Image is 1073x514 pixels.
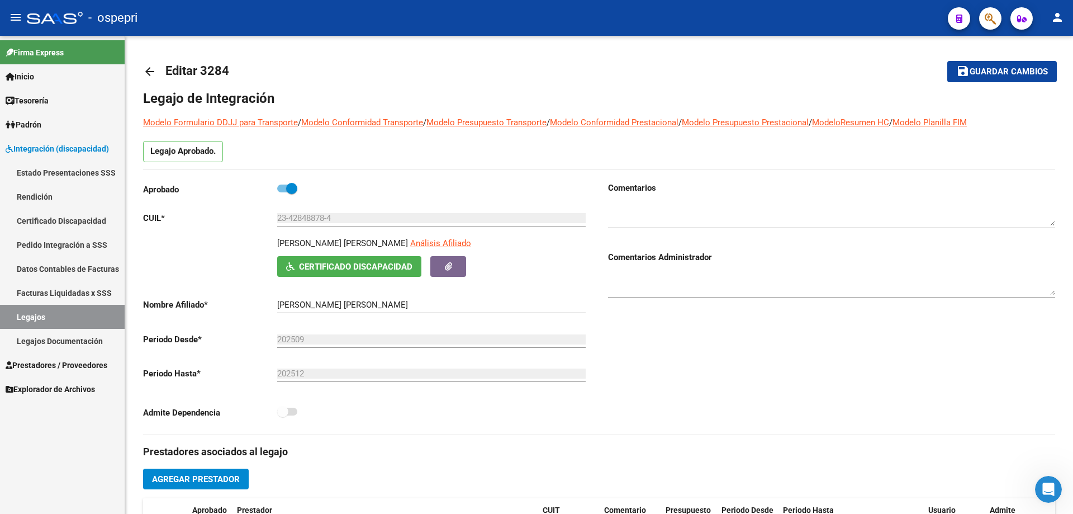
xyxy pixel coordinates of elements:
[6,95,49,107] span: Tesorería
[165,64,229,78] span: Editar 3284
[6,359,107,371] span: Prestadores / Proveedores
[143,469,249,489] button: Agregar Prestador
[426,117,547,128] a: Modelo Presupuesto Transporte
[143,141,223,162] p: Legajo Aprobado.
[143,89,1055,107] h1: Legajo de Integración
[608,182,1055,194] h3: Comentarios
[9,11,22,24] mat-icon: menu
[88,6,137,30] span: - ospepri
[143,183,277,196] p: Aprobado
[812,117,889,128] a: ModeloResumen HC
[892,117,967,128] a: Modelo Planilla FIM
[143,212,277,224] p: CUIL
[410,238,471,248] span: Análisis Afiliado
[6,143,109,155] span: Integración (discapacidad)
[152,474,240,484] span: Agregar Prestador
[143,299,277,311] p: Nombre Afiliado
[143,367,277,380] p: Periodo Hasta
[6,119,41,131] span: Padrón
[277,237,408,249] p: [PERSON_NAME] [PERSON_NAME]
[682,117,809,128] a: Modelo Presupuesto Prestacional
[143,65,156,78] mat-icon: arrow_back
[143,117,298,128] a: Modelo Formulario DDJJ para Transporte
[1051,11,1064,24] mat-icon: person
[143,407,277,419] p: Admite Dependencia
[6,46,64,59] span: Firma Express
[143,333,277,346] p: Periodo Desde
[299,262,412,272] span: Certificado Discapacidad
[143,444,1055,460] h3: Prestadores asociados al legajo
[301,117,423,128] a: Modelo Conformidad Transporte
[1035,476,1062,503] iframe: Intercom live chat
[6,70,34,83] span: Inicio
[947,61,1057,82] button: Guardar cambios
[550,117,678,128] a: Modelo Conformidad Prestacional
[6,383,95,395] span: Explorador de Archivos
[970,67,1048,77] span: Guardar cambios
[608,251,1055,263] h3: Comentarios Administrador
[956,64,970,78] mat-icon: save
[277,256,421,277] button: Certificado Discapacidad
